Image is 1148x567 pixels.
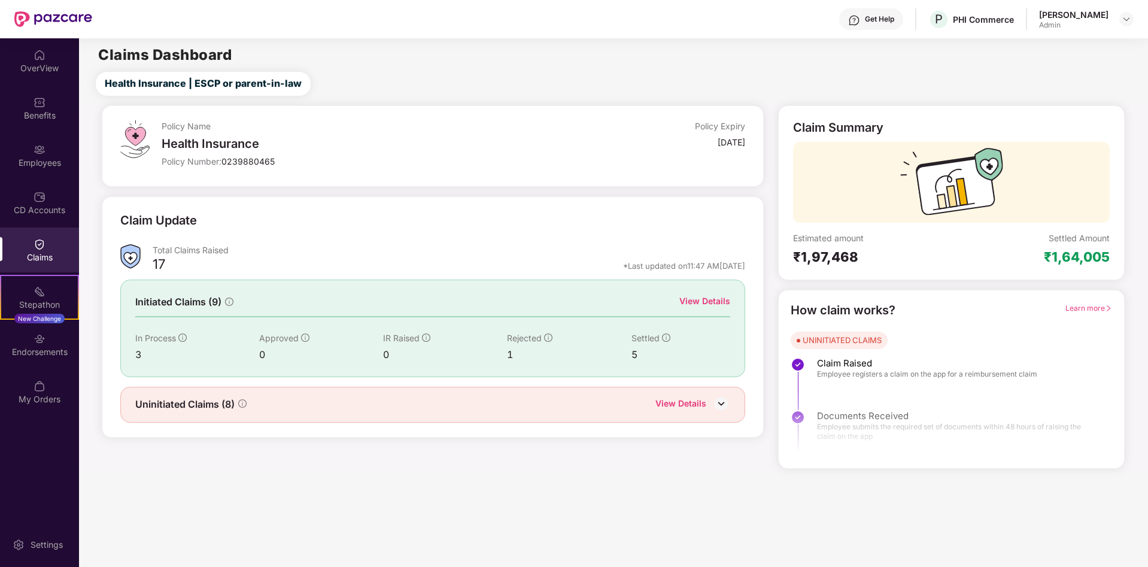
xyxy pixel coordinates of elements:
[34,333,45,345] img: svg+xml;base64,PHN2ZyBpZD0iRW5kb3JzZW1lbnRzIiB4bWxucz0iaHR0cDovL3d3dy53My5vcmcvMjAwMC9zdmciIHdpZH...
[135,397,235,412] span: Uninitiated Claims (8)
[105,76,302,91] span: Health Insurance | ESCP or parent-in-law
[13,539,25,551] img: svg+xml;base64,PHN2ZyBpZD0iU2V0dGluZy0yMHgyMCIgeG1sbnM9Imh0dHA6Ly93d3cudzMub3JnLzIwMDAvc3ZnIiB3aW...
[507,347,631,362] div: 1
[221,156,275,166] span: 0239880465
[1039,9,1108,20] div: [PERSON_NAME]
[34,286,45,298] img: svg+xml;base64,PHN2ZyB4bWxucz0iaHR0cDovL3d3dy53My5vcmcvMjAwMC9zdmciIHdpZHRoPSIyMSIgaGVpZ2h0PSIyMC...
[27,539,66,551] div: Settings
[422,333,430,342] span: info-circle
[34,144,45,156] img: svg+xml;base64,PHN2ZyBpZD0iRW1wbG95ZWVzIiB4bWxucz0iaHR0cDovL3d3dy53My5vcmcvMjAwMC9zdmciIHdpZHRoPS...
[623,260,745,271] div: *Last updated on 11:47 AM[DATE]
[259,347,383,362] div: 0
[96,72,311,96] button: Health Insurance | ESCP or parent-in-law
[34,96,45,108] img: svg+xml;base64,PHN2ZyBpZD0iQmVuZWZpdHMiIHhtbG5zPSJodHRwOi8vd3d3LnczLm9yZy8yMDAwL3N2ZyIgd2lkdGg9Ij...
[153,244,746,256] div: Total Claims Raised
[120,120,150,158] img: svg+xml;base64,PHN2ZyB4bWxucz0iaHR0cDovL3d3dy53My5vcmcvMjAwMC9zdmciIHdpZHRoPSI0OS4zMiIgaGVpZ2h0PS...
[848,14,860,26] img: svg+xml;base64,PHN2ZyBpZD0iSGVscC0zMngzMiIgeG1sbnM9Imh0dHA6Ly93d3cudzMub3JnLzIwMDAvc3ZnIiB3aWR0aD...
[953,14,1014,25] div: PHI Commerce
[817,357,1037,369] span: Claim Raised
[1065,304,1112,313] span: Learn more
[507,333,542,343] span: Rejected
[383,333,420,343] span: IR Raised
[135,333,176,343] span: In Process
[153,256,165,276] div: 17
[34,380,45,392] img: svg+xml;base64,PHN2ZyBpZD0iTXlfT3JkZXJzIiBkYXRhLW5hbWU9Ik15IE9yZGVycyIgeG1sbnM9Imh0dHA6Ly93d3cudz...
[225,298,233,306] span: info-circle
[238,399,247,408] span: info-circle
[135,347,259,362] div: 3
[793,120,883,135] div: Claim Summary
[655,397,706,413] div: View Details
[695,120,745,132] div: Policy Expiry
[1044,248,1110,265] div: ₹1,64,005
[98,48,232,62] h2: Claims Dashboard
[120,244,141,269] img: ClaimsSummaryIcon
[34,238,45,250] img: svg+xml;base64,PHN2ZyBpZD0iQ2xhaW0iIHhtbG5zPSJodHRwOi8vd3d3LnczLm9yZy8yMDAwL3N2ZyIgd2lkdGg9IjIwIi...
[679,295,730,308] div: View Details
[34,49,45,61] img: svg+xml;base64,PHN2ZyBpZD0iSG9tZSIgeG1sbnM9Imh0dHA6Ly93d3cudzMub3JnLzIwMDAvc3ZnIiB3aWR0aD0iMjAiIG...
[14,314,65,323] div: New Challenge
[301,333,309,342] span: info-circle
[900,148,1003,223] img: svg+xml;base64,PHN2ZyB3aWR0aD0iMTcyIiBoZWlnaHQ9IjExMyIgdmlld0JveD0iMCAwIDE3MiAxMTMiIGZpbGw9Im5vbm...
[793,232,951,244] div: Estimated amount
[935,12,943,26] span: P
[162,137,551,151] div: Health Insurance
[712,395,730,413] img: DownIcon
[791,301,895,320] div: How claim works?
[34,191,45,203] img: svg+xml;base64,PHN2ZyBpZD0iQ0RfQWNjb3VudHMiIGRhdGEtbmFtZT0iQ0QgQWNjb3VudHMiIHhtbG5zPSJodHRwOi8vd3...
[1039,20,1108,30] div: Admin
[791,357,805,372] img: svg+xml;base64,PHN2ZyBpZD0iU3RlcC1Eb25lLTMyeDMyIiB4bWxucz0iaHR0cDovL3d3dy53My5vcmcvMjAwMC9zdmciIH...
[178,333,187,342] span: info-circle
[383,347,507,362] div: 0
[135,295,221,310] span: Initiated Claims (9)
[1122,14,1131,24] img: svg+xml;base64,PHN2ZyBpZD0iRHJvcGRvd24tMzJ4MzIiIHhtbG5zPSJodHRwOi8vd3d3LnczLm9yZy8yMDAwL3N2ZyIgd2...
[1049,232,1110,244] div: Settled Amount
[631,347,731,362] div: 5
[1105,305,1112,312] span: right
[662,333,670,342] span: info-circle
[803,334,882,346] div: UNINITIATED CLAIMS
[865,14,894,24] div: Get Help
[718,137,745,148] div: [DATE]
[631,333,660,343] span: Settled
[162,156,551,167] div: Policy Number:
[544,333,552,342] span: info-circle
[1,299,78,311] div: Stepathon
[162,120,551,132] div: Policy Name
[259,333,299,343] span: Approved
[120,211,197,230] div: Claim Update
[793,248,951,265] div: ₹1,97,468
[14,11,92,27] img: New Pazcare Logo
[817,369,1037,379] span: Employee registers a claim on the app for a reimbursement claim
